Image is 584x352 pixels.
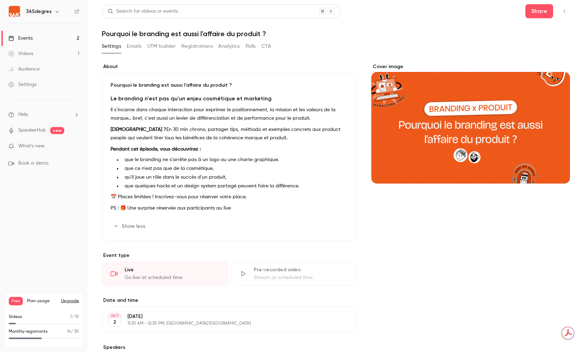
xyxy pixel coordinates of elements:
div: Events [8,35,33,42]
div: Stream at scheduled time [254,274,349,281]
p: En 30 min chrono, partager tips, méthodo et exemples concrets aux product people qui veulent tire... [111,125,349,142]
span: What's new [18,142,45,150]
button: UTM builder [147,41,176,52]
p: 2 [113,319,116,326]
div: OCT [108,313,121,318]
div: Go live at scheduled time [125,274,219,281]
span: 14 [67,330,71,334]
li: que quelques hacks et un design system partagé peuvent faire la différence. [122,182,349,190]
h6: 365degres [26,8,52,15]
p: Videos [9,314,22,320]
div: Live [125,266,219,273]
button: CTA [261,41,271,52]
li: qu'il joue un rôle dans le succès d'un produit, [122,174,349,181]
label: Cover image [371,63,570,70]
button: Share [525,4,553,18]
li: help-dropdown-opener [8,111,79,118]
strong: Pendant cet épisode, vous découvrirez : [111,147,201,152]
button: Settings [102,41,121,52]
button: Polls [246,41,256,52]
label: About [102,63,357,70]
div: Settings [8,81,36,88]
div: Pre-recorded video [254,266,349,273]
div: LiveGo live at scheduled time [102,262,228,286]
p: Monthly registrants [9,328,48,335]
span: Free [9,297,23,305]
span: Plan usage [27,298,57,304]
div: Search for videos or events [108,8,178,15]
span: Help [18,111,28,118]
strong: [DEMOGRAPHIC_DATA] ? [111,127,166,132]
label: Date and time [102,297,357,304]
iframe: Noticeable Trigger [71,143,79,150]
p: / 30 [67,328,79,335]
span: new [50,127,64,134]
img: 365degres [9,6,20,17]
span: 1 [70,315,72,319]
p: Pourquoi le branding est aussi l'affaire du produit ? [111,82,349,89]
label: Speakers [102,344,357,351]
button: Upgrade [61,298,79,304]
p: Event type [102,252,357,259]
p: 📅 Places limitées ! Inscrivez-vous pour réserver votre place. [111,193,349,201]
li: que ce n'est pas que de la cosmétique, [122,165,349,172]
p: / 10 [70,314,79,320]
button: Emails [127,41,141,52]
p: PS : 🎁 Une surprise réservée aux participants au live [111,204,349,212]
span: Book a demo [18,160,48,167]
div: Videos [8,50,33,57]
button: Show less [111,221,150,232]
h1: Pourquoi le branding est aussi l'affaire du produit ? [102,29,570,38]
button: Registrations [181,41,213,52]
p: 11:30 AM - 12:30 PM, [GEOGRAPHIC_DATA]/[GEOGRAPHIC_DATA] [127,321,320,326]
div: Audience [8,66,40,73]
div: Pre-recorded videoStream at scheduled time [231,262,357,286]
li: que le branding ne s’arrête pas à un logo ou une charte graphique. [122,156,349,164]
button: Analytics [218,41,240,52]
a: SpeakerHub [18,127,46,134]
p: Il s’incarne dans chaque interaction pour exprimer le positionnement, la mission et les valeurs d... [111,106,349,122]
p: [DATE] [127,313,320,320]
section: Cover image [371,63,570,184]
strong: Le branding n'est pas qu'un enjeu cosmétique et marketing [111,95,272,102]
